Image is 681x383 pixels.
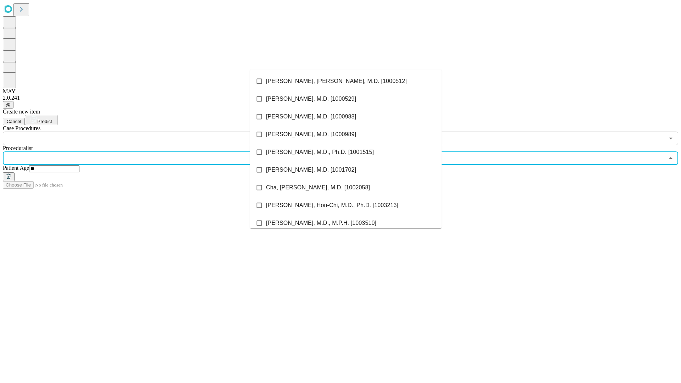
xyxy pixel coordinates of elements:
[3,145,33,151] span: Proceduralist
[6,102,11,107] span: @
[3,165,29,171] span: Patient Age
[666,153,676,163] button: Close
[666,133,676,143] button: Open
[266,77,407,85] span: [PERSON_NAME], [PERSON_NAME], M.D. [1000512]
[3,109,40,115] span: Create new item
[266,166,356,174] span: [PERSON_NAME], M.D. [1001702]
[3,101,13,109] button: @
[3,125,40,131] span: Scheduled Procedure
[25,115,57,125] button: Predict
[266,148,374,156] span: [PERSON_NAME], M.D., Ph.D. [1001515]
[3,88,678,95] div: MAY
[266,183,370,192] span: Cha, [PERSON_NAME], M.D. [1002058]
[3,95,678,101] div: 2.0.241
[37,119,52,124] span: Predict
[266,112,356,121] span: [PERSON_NAME], M.D. [1000988]
[266,95,356,103] span: [PERSON_NAME], M.D. [1000529]
[3,118,25,125] button: Cancel
[266,219,376,227] span: [PERSON_NAME], M.D., M.P.H. [1003510]
[266,201,398,210] span: [PERSON_NAME], Hon-Chi, M.D., Ph.D. [1003213]
[266,130,356,139] span: [PERSON_NAME], M.D. [1000989]
[6,119,21,124] span: Cancel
